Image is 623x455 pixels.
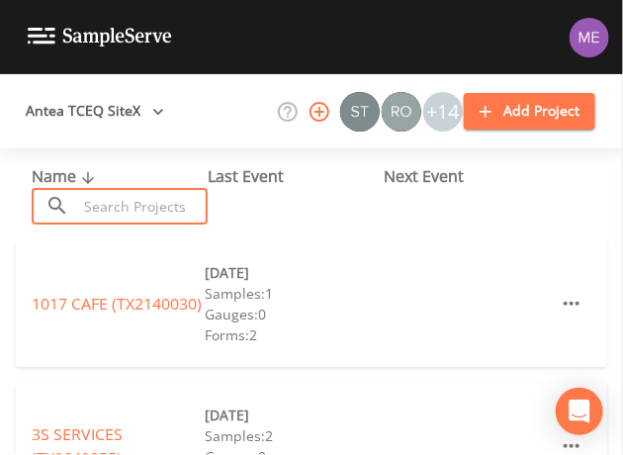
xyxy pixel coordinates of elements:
img: logo [28,28,172,46]
div: Samples: 2 [205,425,378,446]
div: Stan Porter [339,92,381,132]
div: Open Intercom Messenger [556,388,603,435]
div: Next Event [384,164,560,188]
button: Add Project [464,93,595,130]
div: Samples: 1 [205,283,378,304]
input: Search Projects [77,188,208,225]
div: Rodolfo Ramirez [381,92,422,132]
button: Antea TCEQ SiteX [18,93,172,130]
div: Forms: 2 [205,324,378,345]
div: Gauges: 0 [205,304,378,324]
a: 1017 CAFE (TX2140030) [32,293,202,315]
div: [DATE] [205,262,378,283]
img: 7e5c62b91fde3b9fc00588adc1700c9a [382,92,421,132]
div: Last Event [208,164,384,188]
div: [DATE] [205,405,378,425]
img: d4d65db7c401dd99d63b7ad86343d265 [570,18,609,57]
img: c0670e89e469b6405363224a5fca805c [340,92,380,132]
span: Name [32,165,100,187]
div: +14 [423,92,463,132]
